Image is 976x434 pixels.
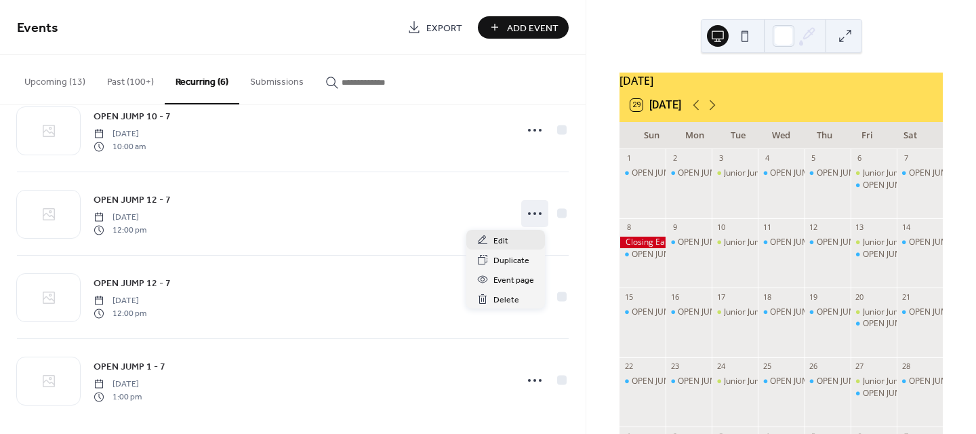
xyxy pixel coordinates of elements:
[758,237,804,248] div: OPEN JUMP 10 - 7
[630,122,674,149] div: Sun
[17,15,58,41] span: Events
[909,307,976,318] div: OPEN JUMP 12 - 7
[863,167,929,179] div: Junior Jump 10 - 1
[619,73,943,89] div: [DATE]
[632,167,699,179] div: OPEN JUMP 12 - 7
[897,307,943,318] div: OPEN JUMP 12 - 7
[624,361,634,372] div: 22
[809,292,819,302] div: 19
[817,237,884,248] div: OPEN JUMP 10 - 7
[493,293,519,307] span: Delete
[94,192,171,208] a: OPEN JUMP 12 - 7
[851,237,897,248] div: Junior Jump 10 - 1
[397,16,472,39] a: Export
[716,361,726,372] div: 24
[863,249,925,260] div: OPEN JUMP 1 - 7
[96,55,165,103] button: Past (100+)
[624,222,634,233] div: 8
[762,361,772,372] div: 25
[817,167,884,179] div: OPEN JUMP 10 - 7
[762,292,772,302] div: 18
[724,307,790,318] div: Junior Jump 10 - 1
[712,376,758,387] div: Junior Jump 10 - 1
[666,376,712,387] div: OPEN JUMP 10 - 7
[619,307,666,318] div: OPEN JUMP 12 - 7
[758,167,804,179] div: OPEN JUMP 10 - 7
[809,153,819,163] div: 5
[670,222,680,233] div: 9
[674,122,717,149] div: Mon
[863,307,929,318] div: Junior Jump 10 - 1
[851,180,897,191] div: OPEN JUMP 1 - 7
[758,376,804,387] div: OPEN JUMP 10 - 7
[426,21,462,35] span: Export
[901,153,911,163] div: 7
[94,295,146,307] span: [DATE]
[624,292,634,302] div: 15
[94,140,146,153] span: 10:00 am
[478,16,569,39] button: Add Event
[762,222,772,233] div: 11
[94,378,142,391] span: [DATE]
[632,376,699,387] div: OPEN JUMP 12 - 7
[14,55,96,103] button: Upcoming (13)
[666,307,712,318] div: OPEN JUMP 10 - 7
[805,237,851,248] div: OPEN JUMP 10 - 7
[851,307,897,318] div: Junior Jump 10 - 1
[678,167,745,179] div: OPEN JUMP 10 - 7
[897,376,943,387] div: OPEN JUMP 12 - 7
[94,275,171,291] a: OPEN JUMP 12 - 7
[909,376,976,387] div: OPEN JUMP 12 - 7
[619,237,666,248] div: Closing Early!
[805,167,851,179] div: OPEN JUMP 10 - 7
[805,376,851,387] div: OPEN JUMP 10 - 7
[493,254,529,268] span: Duplicate
[670,292,680,302] div: 16
[632,307,699,318] div: OPEN JUMP 12 - 7
[817,376,884,387] div: OPEN JUMP 10 - 7
[855,361,865,372] div: 27
[817,307,884,318] div: OPEN JUMP 10 - 7
[624,153,634,163] div: 1
[165,55,239,104] button: Recurring (6)
[724,376,790,387] div: Junior Jump 10 - 1
[716,222,726,233] div: 10
[762,153,772,163] div: 4
[712,307,758,318] div: Junior Jump 10 - 1
[94,277,171,291] span: OPEN JUMP 12 - 7
[805,307,851,318] div: OPEN JUMP 10 - 7
[770,237,837,248] div: OPEN JUMP 10 - 7
[724,167,790,179] div: Junior Jump 10 - 1
[716,122,760,149] div: Tue
[678,237,745,248] div: OPEN JUMP 10 - 7
[724,237,790,248] div: Junior Jump 10 - 1
[909,167,976,179] div: OPEN JUMP 12 - 7
[619,249,666,260] div: OPEN JUMP 12 - 6
[770,307,837,318] div: OPEN JUMP 10 - 7
[619,167,666,179] div: OPEN JUMP 12 - 7
[889,122,932,149] div: Sat
[716,292,726,302] div: 17
[770,167,837,179] div: OPEN JUMP 10 - 7
[507,21,558,35] span: Add Event
[809,222,819,233] div: 12
[712,237,758,248] div: Junior Jump 10 - 1
[678,376,745,387] div: OPEN JUMP 10 - 7
[863,180,925,191] div: OPEN JUMP 1 - 7
[897,167,943,179] div: OPEN JUMP 12 - 7
[770,376,837,387] div: OPEN JUMP 10 - 7
[851,249,897,260] div: OPEN JUMP 1 - 7
[666,237,712,248] div: OPEN JUMP 10 - 7
[855,292,865,302] div: 20
[94,360,165,374] span: OPEN JUMP 1 - 7
[493,234,508,248] span: Edit
[855,153,865,163] div: 6
[909,237,976,248] div: OPEN JUMP 12 - 7
[897,237,943,248] div: OPEN JUMP 12 - 7
[863,237,929,248] div: Junior Jump 10 - 1
[666,167,712,179] div: OPEN JUMP 10 - 7
[626,96,686,115] button: 29[DATE]
[851,388,897,399] div: OPEN JUMP 1 - 7
[901,292,911,302] div: 21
